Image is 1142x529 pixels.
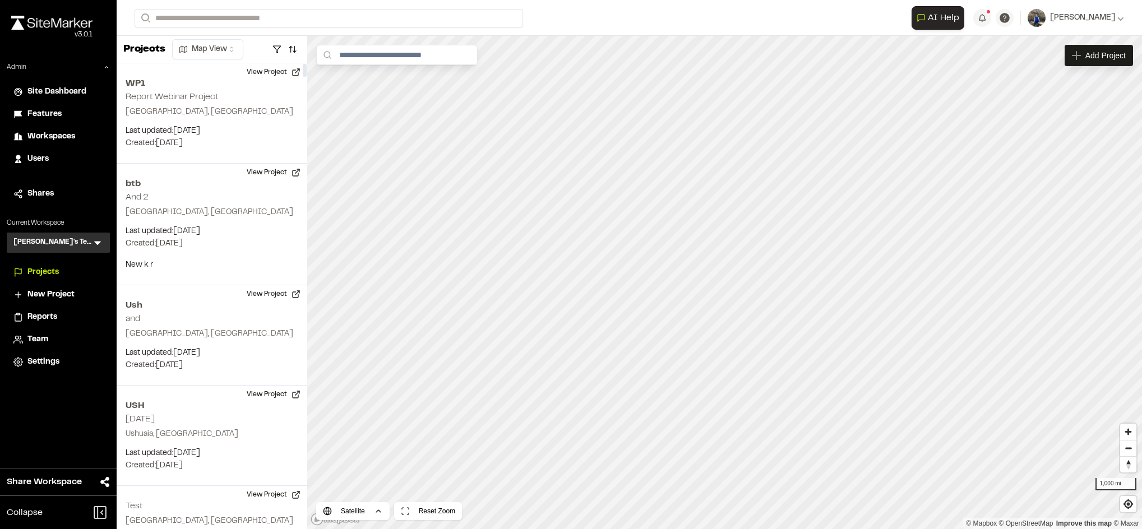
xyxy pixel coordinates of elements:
a: Features [13,108,103,120]
h2: Test [126,502,143,510]
button: View Project [240,164,307,182]
button: Open AI Assistant [912,6,964,30]
p: Created: [DATE] [126,359,298,372]
p: New k r [126,259,298,271]
button: Zoom out [1120,440,1136,456]
button: Find my location [1120,496,1136,512]
button: Search [135,9,155,27]
h2: Report Webinar Project [126,93,219,101]
span: Reset bearing to north [1120,457,1136,472]
div: 1,000 mi [1095,478,1136,490]
span: Workspaces [27,131,75,143]
h2: Ush [126,299,298,312]
p: Created: [DATE] [126,137,298,150]
a: Mapbox [966,519,997,527]
span: AI Help [928,11,959,25]
p: Ushuaia, [GEOGRAPHIC_DATA] [126,428,298,440]
span: Share Workspace [7,475,82,489]
h2: [DATE] [126,415,155,423]
span: Reports [27,311,57,323]
button: View Project [240,486,307,504]
button: Zoom in [1120,424,1136,440]
p: Created: [DATE] [126,238,298,250]
p: [GEOGRAPHIC_DATA], [GEOGRAPHIC_DATA] [126,328,298,340]
span: Team [27,333,48,346]
a: Map feedback [1056,519,1112,527]
p: Current Workspace [7,218,110,228]
span: Add Project [1085,50,1126,61]
a: Maxar [1113,519,1139,527]
div: Oh geez...please don't... [11,30,93,40]
span: Site Dashboard [27,86,86,98]
a: Reports [13,311,103,323]
h2: and [126,315,140,323]
a: OpenStreetMap [999,519,1053,527]
p: Projects [123,42,165,57]
span: New Project [27,289,75,301]
a: Site Dashboard [13,86,103,98]
span: Zoom out [1120,440,1136,456]
p: Admin [7,62,26,72]
button: Satellite [316,502,390,520]
h3: [PERSON_NAME]'s Test [13,237,92,248]
p: Last updated: [DATE] [126,347,298,359]
button: [PERSON_NAME] [1028,9,1124,27]
p: Last updated: [DATE] [126,225,298,238]
p: [GEOGRAPHIC_DATA], [GEOGRAPHIC_DATA] [126,515,298,527]
a: Settings [13,356,103,368]
button: Reset Zoom [394,502,462,520]
a: Team [13,333,103,346]
h2: WP1 [126,77,298,90]
p: [GEOGRAPHIC_DATA], [GEOGRAPHIC_DATA] [126,206,298,219]
p: [GEOGRAPHIC_DATA], [GEOGRAPHIC_DATA] [126,106,298,118]
p: Created: [DATE] [126,460,298,472]
div: Open AI Assistant [912,6,969,30]
button: Reset bearing to north [1120,456,1136,472]
a: Workspaces [13,131,103,143]
span: Features [27,108,62,120]
button: View Project [240,63,307,81]
img: rebrand.png [11,16,93,30]
canvas: Map [307,36,1142,529]
a: New Project [13,289,103,301]
button: View Project [240,386,307,403]
h2: btb [126,177,298,191]
p: Last updated: [DATE] [126,447,298,460]
img: User [1028,9,1046,27]
span: [PERSON_NAME] [1050,12,1115,24]
span: Users [27,153,49,165]
span: Shares [27,188,54,200]
h2: USH [126,399,298,412]
span: Collapse [7,506,43,519]
a: Mapbox logo [311,513,360,526]
button: View Project [240,285,307,303]
p: Last updated: [DATE] [126,125,298,137]
a: Users [13,153,103,165]
a: Shares [13,188,103,200]
a: Projects [13,266,103,279]
span: Projects [27,266,59,279]
span: Settings [27,356,59,368]
h2: And 2 [126,193,149,201]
